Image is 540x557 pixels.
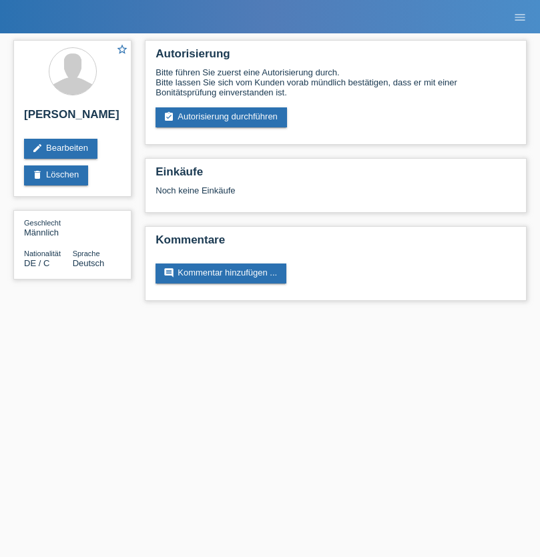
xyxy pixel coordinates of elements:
[24,219,61,227] span: Geschlecht
[116,43,128,55] i: star_border
[164,267,174,278] i: comment
[156,165,516,185] h2: Einkäufe
[116,43,128,57] a: star_border
[513,11,527,24] i: menu
[156,67,516,97] div: Bitte führen Sie zuerst eine Autorisierung durch. Bitte lassen Sie sich vom Kunden vorab mündlich...
[24,165,88,185] a: deleteLöschen
[507,13,533,21] a: menu
[24,139,97,159] a: editBearbeiten
[32,169,43,180] i: delete
[73,258,105,268] span: Deutsch
[156,107,287,127] a: assignment_turned_inAutorisierung durchführen
[32,143,43,153] i: edit
[156,185,516,205] div: Noch keine Einkäufe
[156,263,286,284] a: commentKommentar hinzufügen ...
[24,108,121,128] h2: [PERSON_NAME]
[156,233,516,253] h2: Kommentare
[73,249,100,257] span: Sprache
[24,258,49,268] span: Deutschland / C / 01.03.2013
[24,217,73,237] div: Männlich
[164,111,174,122] i: assignment_turned_in
[156,47,516,67] h2: Autorisierung
[24,249,61,257] span: Nationalität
